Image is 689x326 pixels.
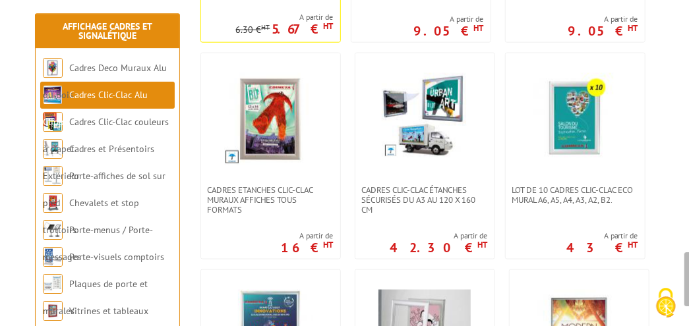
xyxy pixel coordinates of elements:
[43,58,63,78] img: Cadres Deco Muraux Alu ou Bois
[478,239,488,250] sup: HT
[282,231,334,241] span: A partir de
[43,170,165,209] a: Porte-affiches de sol sur pied
[208,185,334,215] span: Cadres Etanches Clic-Clac muraux affiches tous formats
[324,239,334,250] sup: HT
[43,89,148,128] a: Cadres Clic-Clac Alu Clippant
[43,197,139,236] a: Chevalets et stop trottoirs
[43,116,169,155] a: Cadres Clic-Clac couleurs à clapet
[568,14,638,24] span: A partir de
[282,244,334,252] p: 16 €
[628,239,638,250] sup: HT
[262,22,270,32] sup: HT
[362,185,488,215] span: Cadres Clic-Clac Étanches Sécurisés du A3 au 120 x 160 cm
[568,27,638,35] p: 9.05 €
[43,143,154,182] a: Cadres et Présentoirs Extérieur
[224,73,316,165] img: Cadres Etanches Clic-Clac muraux affiches tous formats
[236,25,270,35] p: 6.30 €
[512,185,638,205] span: Lot de 10 cadres Clic-Clac Eco mural A6, A5, A4, A3, A2, B2.
[529,73,621,165] img: Lot de 10 cadres Clic-Clac Eco mural A6, A5, A4, A3, A2, B2.
[567,231,638,241] span: A partir de
[414,27,484,35] p: 9.05 €
[567,244,638,252] p: 43 €
[506,185,645,205] a: Lot de 10 cadres Clic-Clac Eco mural A6, A5, A4, A3, A2, B2.
[43,62,167,101] a: Cadres Deco Muraux Alu ou Bois
[201,185,340,215] a: Cadres Etanches Clic-Clac muraux affiches tous formats
[414,14,484,24] span: A partir de
[628,22,638,34] sup: HT
[474,22,484,34] sup: HT
[649,286,682,319] img: Cookies (fenêtre modale)
[43,224,153,263] a: Porte-menus / Porte-messages
[382,73,467,159] img: Cadres Clic-Clac Étanches Sécurisés du A3 au 120 x 160 cm
[63,20,152,41] a: Affichage Cadres et Signalétique
[390,231,488,241] span: A partir de
[355,185,494,215] a: Cadres Clic-Clac Étanches Sécurisés du A3 au 120 x 160 cm
[236,12,334,22] span: A partir de
[272,25,334,33] p: 5.67 €
[324,20,334,32] sup: HT
[643,281,689,326] button: Cookies (fenêtre modale)
[390,244,488,252] p: 42.30 €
